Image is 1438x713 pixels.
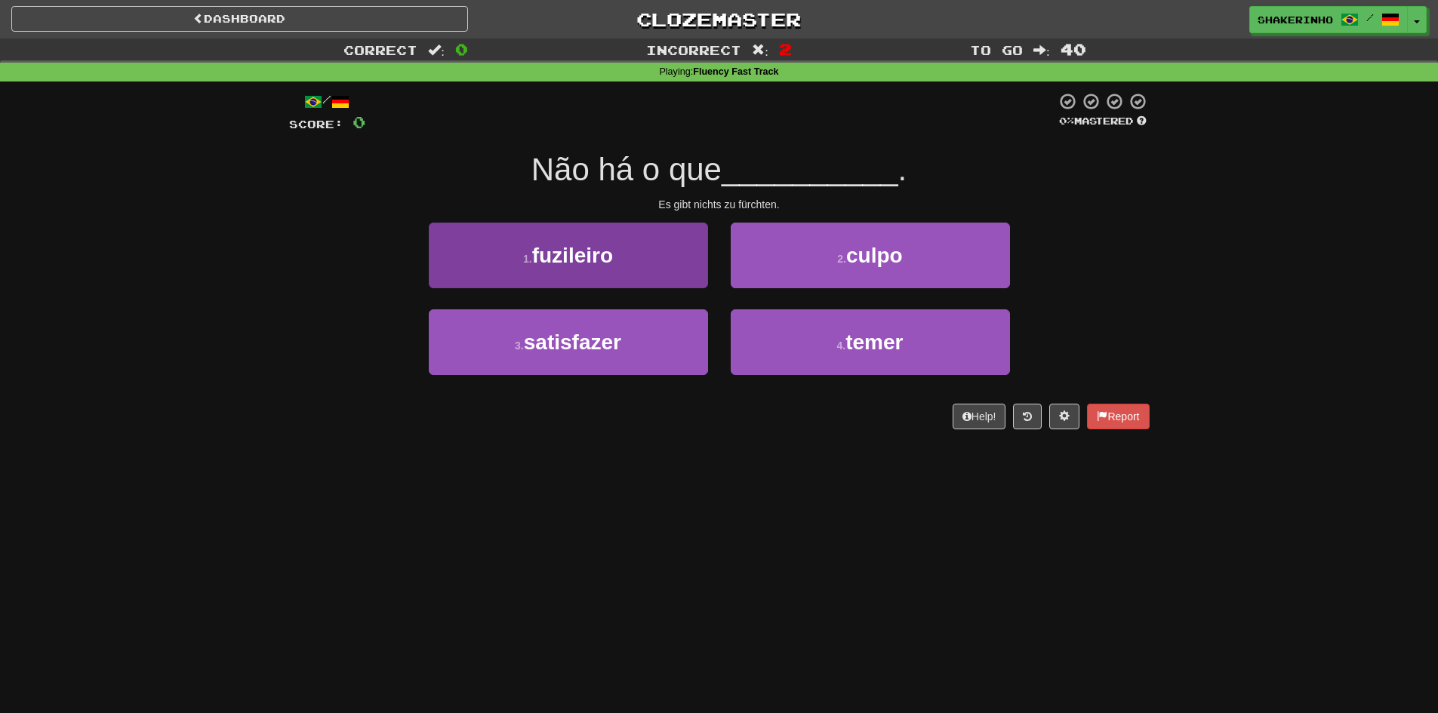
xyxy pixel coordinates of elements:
span: : [1033,44,1050,57]
strong: Fluency Fast Track [693,66,778,77]
small: 3 . [515,340,524,352]
a: shakerinho / [1249,6,1408,33]
span: 0 [455,40,468,58]
button: Round history (alt+y) [1013,404,1042,429]
span: fuzileiro [532,244,613,267]
span: Incorrect [646,42,741,57]
div: Mastered [1056,115,1150,128]
span: __________ [722,152,898,187]
span: To go [970,42,1023,57]
span: : [428,44,445,57]
button: Help! [953,404,1006,429]
div: / [289,92,365,111]
span: shakerinho [1258,13,1333,26]
button: 4.temer [731,309,1010,375]
span: : [752,44,768,57]
span: culpo [846,244,903,267]
span: 0 [353,112,365,131]
span: 40 [1061,40,1086,58]
span: Correct [343,42,417,57]
button: 3.satisfazer [429,309,708,375]
a: Dashboard [11,6,468,32]
span: satisfazer [524,330,621,354]
span: temer [845,330,903,354]
small: 1 . [523,253,532,265]
span: 2 [779,40,792,58]
span: / [1366,12,1374,23]
small: 4 . [837,340,846,352]
button: Report [1087,404,1149,429]
small: 2 . [837,253,846,265]
span: 0 % [1059,115,1074,127]
button: 1.fuzileiro [429,223,708,288]
span: . [898,152,907,187]
span: Score: [289,118,343,131]
div: Es gibt nichts zu fürchten. [289,197,1150,212]
button: 2.culpo [731,223,1010,288]
span: Não há o que [531,152,722,187]
a: Clozemaster [491,6,947,32]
